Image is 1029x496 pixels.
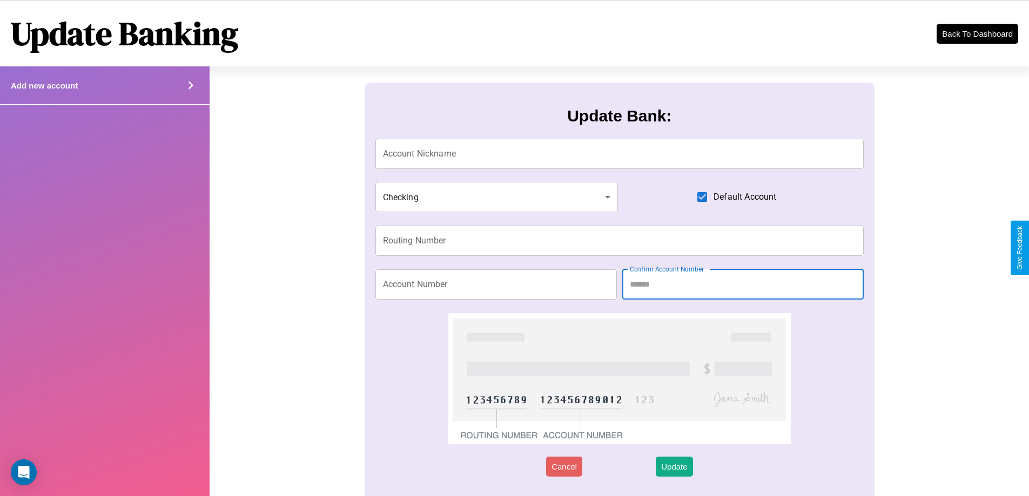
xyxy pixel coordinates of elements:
[630,264,704,274] label: Confirm Account Number
[714,191,776,203] span: Default Account
[11,459,37,485] div: Open Intercom Messenger
[937,24,1018,44] button: Back To Dashboard
[546,457,582,477] button: Cancel
[448,313,790,444] img: check
[1016,226,1024,270] div: Give Feedback
[11,81,78,90] h4: Add new account
[375,182,618,212] div: Checking
[567,107,671,125] h3: Update Bank:
[11,11,238,56] h1: Update Banking
[656,457,692,477] button: Update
